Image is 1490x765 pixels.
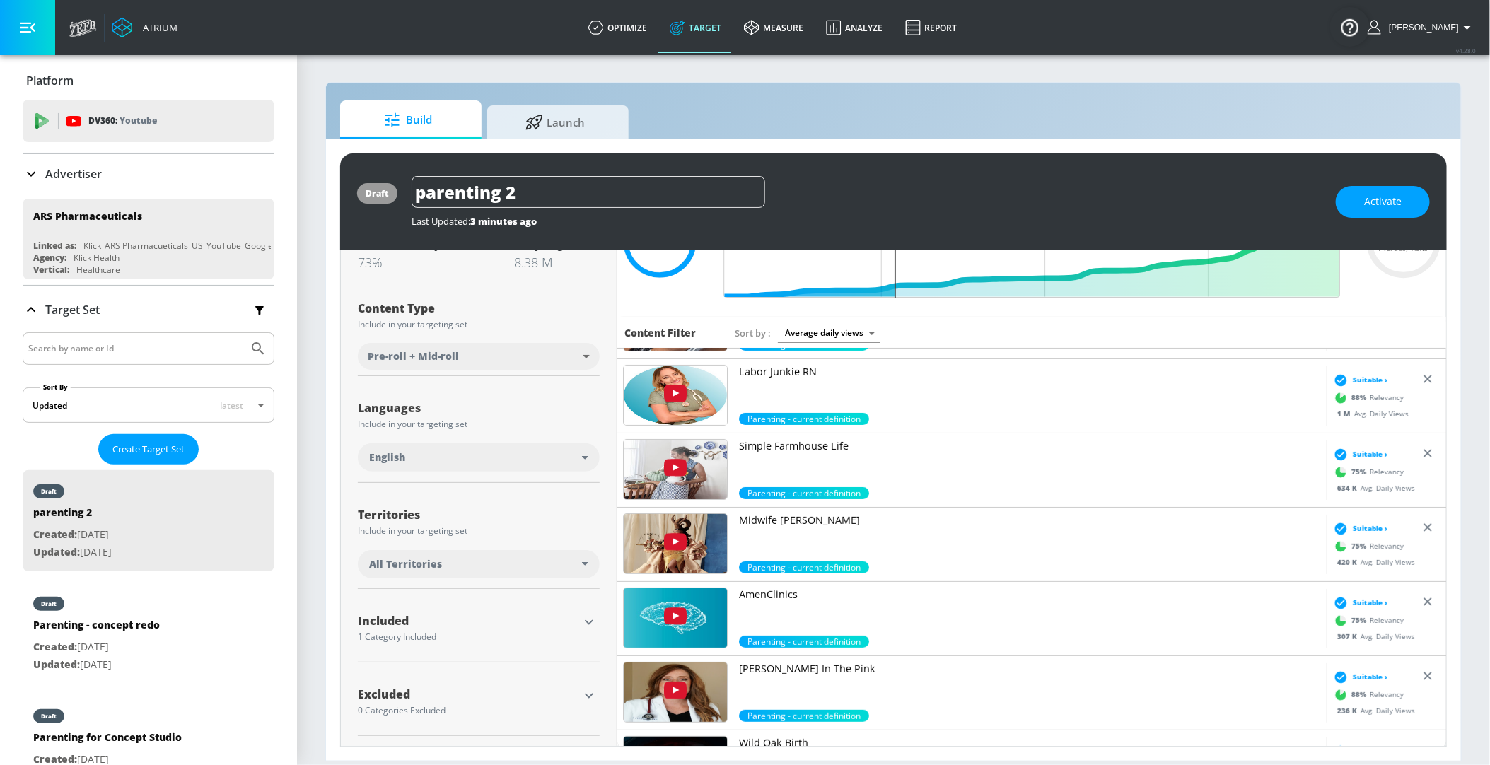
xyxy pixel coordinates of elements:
[137,21,177,34] div: Atrium
[739,513,1321,561] a: Midwife [PERSON_NAME]
[358,689,578,700] div: Excluded
[1351,467,1370,477] span: 75 %
[1456,47,1476,54] span: v 4.28.0
[1337,706,1361,716] span: 236 K
[33,658,80,671] span: Updated:
[33,506,112,526] div: parenting 2
[778,323,880,342] div: Average daily views
[358,615,578,626] div: Included
[1351,689,1370,700] span: 88 %
[368,349,459,363] span: Pre-roll + Mid-roll
[1330,409,1409,419] div: Avg. Daily Views
[1353,523,1387,534] span: Suitable ›
[739,662,1321,676] p: [PERSON_NAME] In The Pink
[739,513,1321,527] p: Midwife [PERSON_NAME]
[470,215,537,228] span: 3 minutes ago
[1330,448,1387,462] div: Suitable ›
[23,199,274,279] div: ARS PharmaceuticalsLinked as:Klick_ARS Pharmacueticals_US_YouTube_GoogleAdsAgency:Klick HealthVer...
[815,2,894,53] a: Analyze
[733,2,815,53] a: measure
[624,514,727,573] img: UUPMcJVp4SW5GHVo_1S7zdCw
[1330,684,1404,706] div: Relevancy
[739,636,869,648] span: Parenting - current definition
[41,600,57,607] div: draft
[358,254,441,271] div: 73%
[23,154,274,194] div: Advertiser
[76,264,120,276] div: Healthcare
[112,17,177,38] a: Atrium
[358,402,600,414] div: Languages
[624,440,727,499] img: UUJh5H0bg_9Cq1wP1jVirmOA
[23,470,274,571] div: draftparenting 2Created:[DATE]Updated:[DATE]
[1330,536,1404,557] div: Relevancy
[739,710,869,722] div: 88.0%
[366,187,389,199] div: draft
[26,73,74,88] p: Platform
[74,252,120,264] div: Klick Health
[1330,7,1370,47] button: Open Resource Center
[1380,245,1428,252] span: Avg. Daily Views
[739,561,869,573] div: 75.0%
[220,399,243,411] span: latest
[1351,615,1370,626] span: 75 %
[358,550,600,578] div: All Territories
[369,557,442,571] span: All Territories
[1330,462,1404,483] div: Relevancy
[1330,596,1387,610] div: Suitable ›
[45,302,100,317] p: Target Set
[358,320,600,329] div: Include in your targeting set
[1330,610,1404,631] div: Relevancy
[739,487,869,499] div: 75.0%
[33,240,76,252] div: Linked as:
[1353,672,1387,682] span: Suitable ›
[1364,193,1402,211] span: Activate
[40,382,71,392] label: Sort By
[23,583,274,684] div: draftParenting - concept redoCreated:[DATE]Updated:[DATE]
[88,113,157,129] p: DV360:
[624,662,727,722] img: UUGltI3HY16BCi3Dz_DDmReA
[739,636,869,648] div: 75.0%
[358,706,578,715] div: 0 Categories Excluded
[358,443,600,472] div: English
[112,441,185,457] span: Create Target Set
[501,105,609,139] span: Launch
[1330,706,1415,716] div: Avg. Daily Views
[735,327,771,339] span: Sort by
[33,730,182,751] div: Parenting for Concept Studio
[739,662,1321,710] a: [PERSON_NAME] In The Pink
[739,365,1321,379] p: Labor Junkie RN
[577,2,658,53] a: optimize
[739,710,869,722] span: Parenting - current definition
[1330,373,1387,387] div: Suitable ›
[624,588,727,648] img: UUdHz-vi0JIugmscU_CkUxUQ
[358,633,578,641] div: 1 Category Included
[1337,483,1361,493] span: 634 K
[33,618,160,638] div: Parenting - concept redo
[33,209,142,223] div: ARS Pharmaceuticals
[1330,557,1415,568] div: Avg. Daily Views
[33,656,160,674] p: [DATE]
[739,365,1321,413] a: Labor Junkie RN
[1368,19,1476,36] button: [PERSON_NAME]
[739,588,1321,602] p: AmenClinics
[33,638,160,656] p: [DATE]
[358,303,600,314] div: Content Type
[33,252,66,264] div: Agency:
[739,736,1321,750] p: Wild Oak Birth
[98,434,199,465] button: Create Target Set
[83,240,288,252] div: Klick_ARS Pharmacueticals_US_YouTube_GoogleAds
[739,561,869,573] span: Parenting - current definition
[739,439,1321,487] a: Simple Farmhouse Life
[1383,23,1459,33] span: login as: veronica.hernandez@zefr.com
[1351,392,1370,403] span: 88 %
[41,488,57,495] div: draft
[1330,744,1387,759] div: Suitable ›
[624,326,696,339] h6: Content Filter
[33,640,77,653] span: Created:
[33,527,77,541] span: Created:
[1330,483,1415,494] div: Avg. Daily Views
[1351,541,1370,551] span: 75 %
[45,166,102,182] p: Advertiser
[1330,670,1387,684] div: Suitable ›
